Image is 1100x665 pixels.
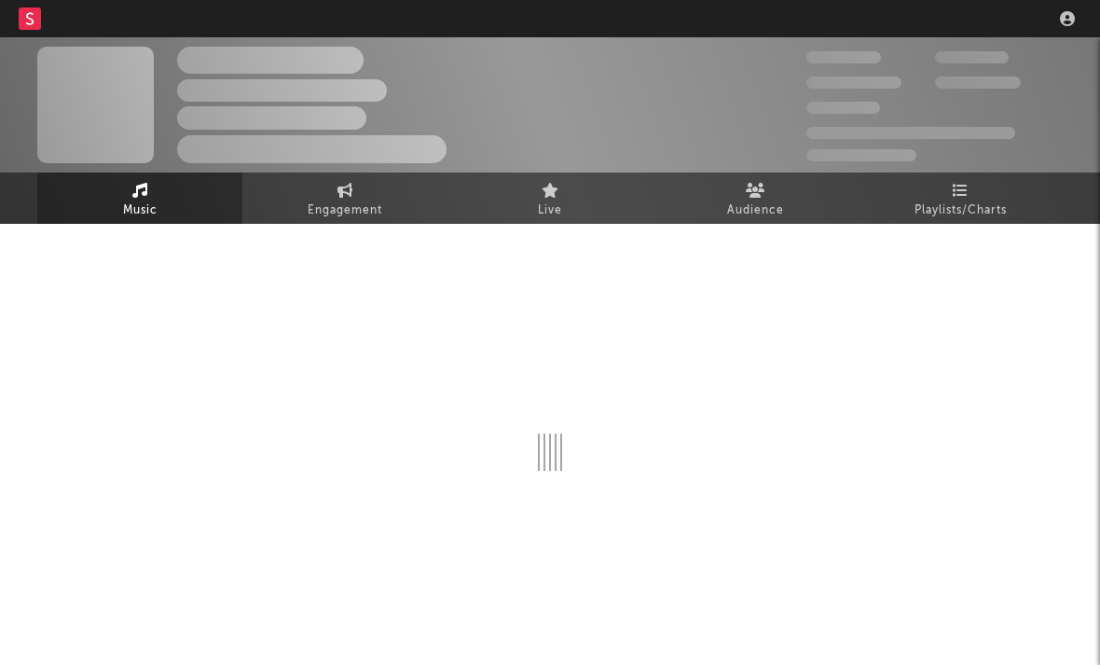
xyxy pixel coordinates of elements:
span: 1,000,000 [935,76,1021,89]
span: Live [538,200,562,222]
a: Engagement [242,173,447,224]
a: Music [37,173,242,224]
a: Live [447,173,653,224]
span: 100,000 [935,51,1009,63]
span: 100,000 [806,102,880,114]
span: Engagement [308,200,382,222]
span: Jump Score: 85.0 [806,149,916,161]
span: Playlists/Charts [914,200,1007,222]
a: Playlists/Charts [858,173,1063,224]
span: 50,000,000 [806,76,901,89]
span: 50,000,000 Monthly Listeners [806,127,1015,139]
span: Music [123,200,158,222]
span: Audience [727,200,784,222]
a: Audience [653,173,858,224]
span: 300,000 [806,51,881,63]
